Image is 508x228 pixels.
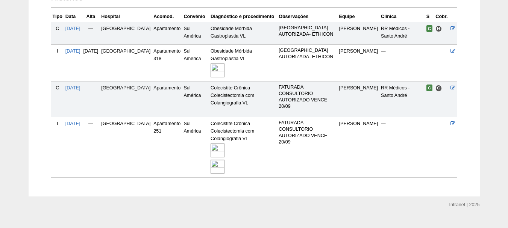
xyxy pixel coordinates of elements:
p: [GEOGRAPHIC_DATA] AUTORIZADA- ETHICON [279,25,336,38]
td: — [379,117,425,177]
div: C [53,25,62,32]
a: [DATE] [65,85,80,91]
a: [DATE] [65,121,80,126]
th: Tipo [51,11,64,22]
p: [GEOGRAPHIC_DATA] AUTORIZADA- ETHICON [279,47,336,60]
td: — [82,82,100,117]
a: [DATE] [65,26,80,31]
th: Clínica [379,11,425,22]
td: — [379,45,425,82]
th: Alta [82,11,100,22]
td: Sul América [182,22,209,44]
td: Apartamento [152,22,182,44]
td: [GEOGRAPHIC_DATA] [100,45,152,82]
td: RR Médicos - Santo André [379,82,425,117]
th: Data [64,11,82,22]
span: Confirmada [426,25,433,32]
th: Cobr. [434,11,449,22]
th: Diagnóstico e procedimento [209,11,277,22]
th: Observações [277,11,337,22]
p: FATURADA CONSULTORIO AUTORIZADO VENCE 20/09 [279,120,336,145]
td: Sul América [182,117,209,177]
div: I [53,120,62,127]
div: I [53,47,62,55]
td: Sul América [182,82,209,117]
span: Consultório [435,85,442,91]
td: Colecistite Crônica Colecistectomia com Colangiografia VL [209,117,277,177]
div: Intranet | 2025 [449,201,480,208]
th: Hospital [100,11,152,22]
th: S [425,11,434,22]
th: Convênio [182,11,209,22]
td: Apartamento 251 [152,117,182,177]
td: [GEOGRAPHIC_DATA] [100,117,152,177]
td: — [82,22,100,44]
td: [PERSON_NAME] [338,82,380,117]
th: Equipe [338,11,380,22]
td: Obesidade Mórbida Gastroplastia VL [209,22,277,44]
p: FATURADA CONSULTORIO AUTORIZADO VENCE 20/09 [279,84,336,110]
th: Acomod. [152,11,182,22]
td: [GEOGRAPHIC_DATA] [100,22,152,44]
td: [PERSON_NAME] [338,117,380,177]
td: RR Médicos - Santo André [379,22,425,44]
span: Hospital [435,26,442,32]
td: Sul América [182,45,209,82]
span: [DATE] [83,48,99,54]
span: Confirmada [426,85,433,91]
a: [DATE] [65,48,80,54]
td: — [82,117,100,177]
td: Apartamento 318 [152,45,182,82]
div: C [53,84,62,92]
td: [PERSON_NAME] [338,45,380,82]
td: [PERSON_NAME] [338,22,380,44]
td: Apartamento [152,82,182,117]
td: Colecistite Crônica Colecistectomia com Colangiografia VL [209,82,277,117]
td: Obesidade Mórbida Gastroplastia VL [209,45,277,82]
td: [GEOGRAPHIC_DATA] [100,82,152,117]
